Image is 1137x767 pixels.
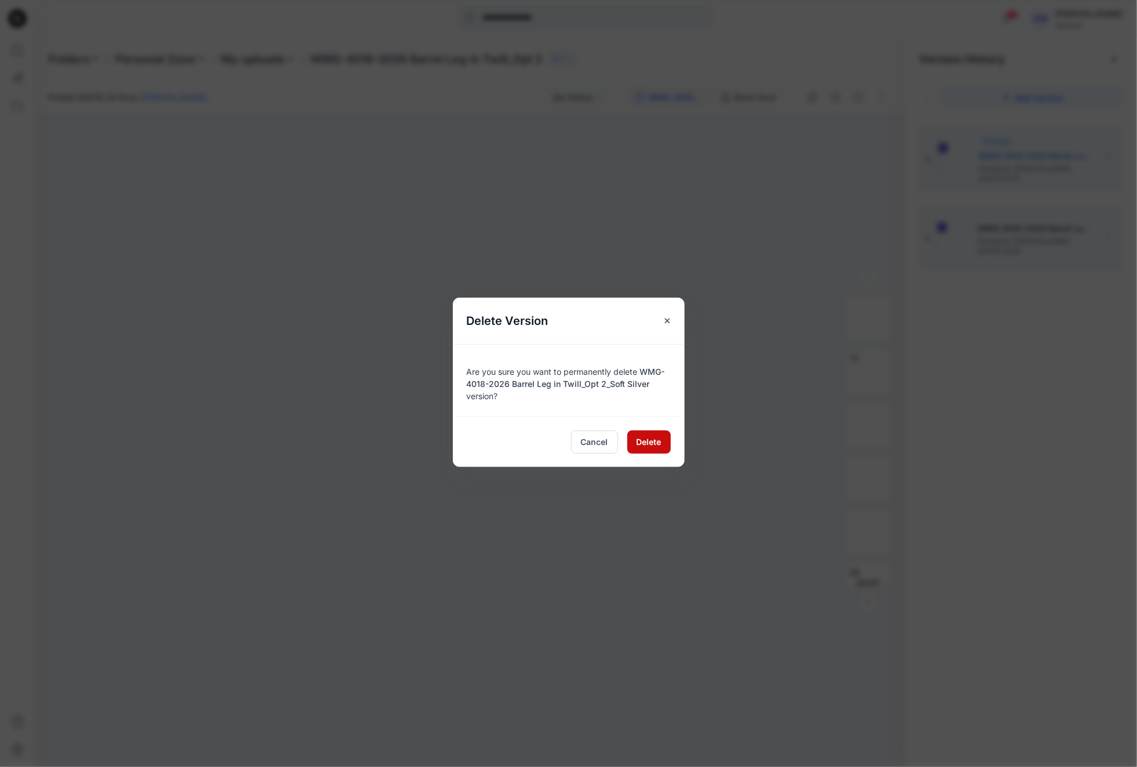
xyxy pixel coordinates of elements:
h5: Delete Version [453,298,562,344]
span: Cancel [581,436,608,448]
button: Cancel [571,430,618,454]
span: Delete [637,436,662,448]
div: Are you sure you want to permanently delete version? [467,359,671,402]
button: Delete [627,430,671,454]
button: Close [657,310,678,331]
